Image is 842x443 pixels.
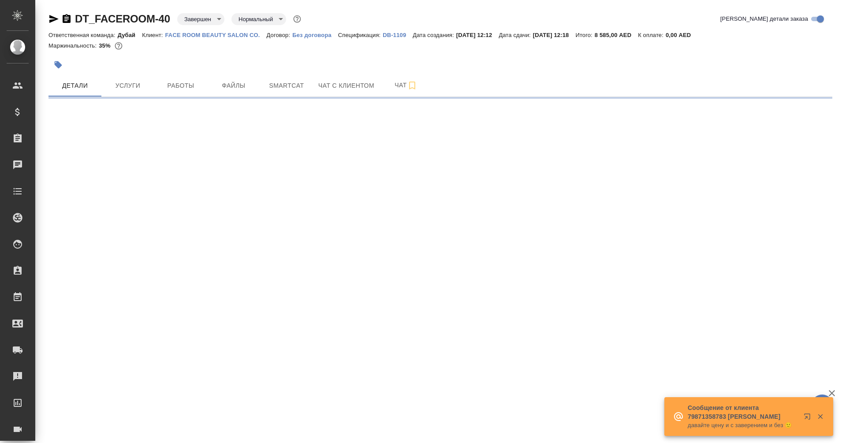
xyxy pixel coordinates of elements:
[231,13,286,25] div: Завершен
[236,15,276,23] button: Нормальный
[595,32,638,38] p: 8 585,00 AED
[811,413,829,421] button: Закрыть
[75,13,170,25] a: DT_FACEROOM-40
[383,31,413,38] a: DB-1109
[798,408,820,429] button: Открыть в новой вкладке
[212,80,255,91] span: Файлы
[48,55,68,74] button: Добавить тэг
[638,32,666,38] p: К оплате:
[385,80,427,91] span: Чат
[383,32,413,38] p: DB-1109
[688,421,798,430] p: давайте цену и с заверением и без 🙂
[177,13,224,25] div: Завершен
[720,15,808,23] span: [PERSON_NAME] детали заказа
[142,32,165,38] p: Клиент:
[48,42,99,49] p: Маржинальность:
[182,15,214,23] button: Завершен
[413,32,456,38] p: Дата создания:
[456,32,499,38] p: [DATE] 12:12
[688,403,798,421] p: Сообщение от клиента 79871358783 [PERSON_NAME]
[338,32,383,38] p: Спецификация:
[811,395,833,417] button: 🙏
[61,14,72,24] button: Скопировать ссылку
[292,31,338,38] a: Без договора
[407,80,417,91] svg: Подписаться
[48,32,118,38] p: Ответственная команда:
[107,80,149,91] span: Услуги
[265,80,308,91] span: Smartcat
[318,80,374,91] span: Чат с клиентом
[291,13,303,25] button: Доп статусы указывают на важность/срочность заказа
[292,32,338,38] p: Без договора
[499,32,533,38] p: Дата сдачи:
[533,32,576,38] p: [DATE] 12:18
[113,40,124,52] button: 5588.28 AED;
[165,32,267,38] p: FACE ROOM BEAUTY SALON CO.
[165,31,267,38] a: FACE ROOM BEAUTY SALON CO.
[160,80,202,91] span: Работы
[666,32,697,38] p: 0,00 AED
[118,32,142,38] p: Дубай
[99,42,112,49] p: 35%
[575,32,594,38] p: Итого:
[48,14,59,24] button: Скопировать ссылку для ЯМессенджера
[267,32,293,38] p: Договор:
[54,80,96,91] span: Детали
